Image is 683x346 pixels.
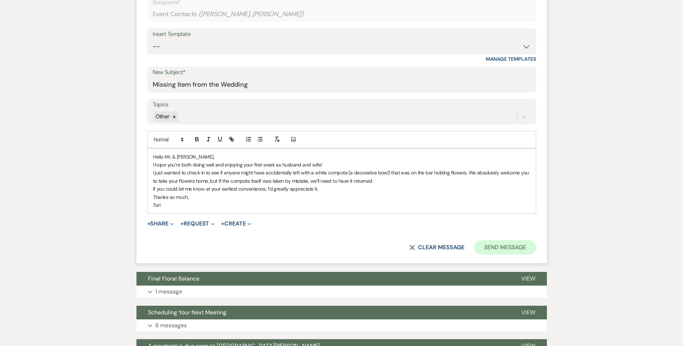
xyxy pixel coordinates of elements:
[153,169,530,185] p: I just wanted to check in to see if anyone might have accidentally left with a white compote (a d...
[153,67,531,78] label: New Subject*
[521,309,535,316] span: View
[153,201,530,209] p: Tori
[153,193,530,201] p: Thanks so much,
[136,286,547,298] button: 1 message
[153,29,531,40] div: Insert Template
[153,153,530,161] p: Hello Mr. & [PERSON_NAME],
[180,221,184,227] span: +
[510,272,547,286] button: View
[510,306,547,319] button: View
[153,185,530,193] p: If you could let me know at your earliest convenience, I’d greatly appreciate it.
[474,240,536,255] button: Send Message
[153,111,171,122] div: Other
[155,287,182,296] p: 1 message
[148,309,226,316] span: Scheduling Your Next Meeting
[155,321,187,330] p: 8 messages
[153,100,531,110] label: Topics
[521,275,535,282] span: View
[409,245,464,250] button: Clear message
[153,161,530,169] p: I hope you’re both doing well and enjoying your first week as husband and wife!
[147,221,150,227] span: +
[136,306,510,319] button: Scheduling Your Next Meeting
[180,221,215,227] button: Request
[486,56,536,62] a: Manage Templates
[221,221,251,227] button: Create
[153,7,531,21] div: Event Contacts
[221,221,224,227] span: +
[136,272,510,286] button: Final Floral Balance
[147,221,174,227] button: Share
[148,275,199,282] span: Final Floral Balance
[198,9,304,19] span: ( [PERSON_NAME], [PERSON_NAME] )
[136,319,547,332] button: 8 messages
